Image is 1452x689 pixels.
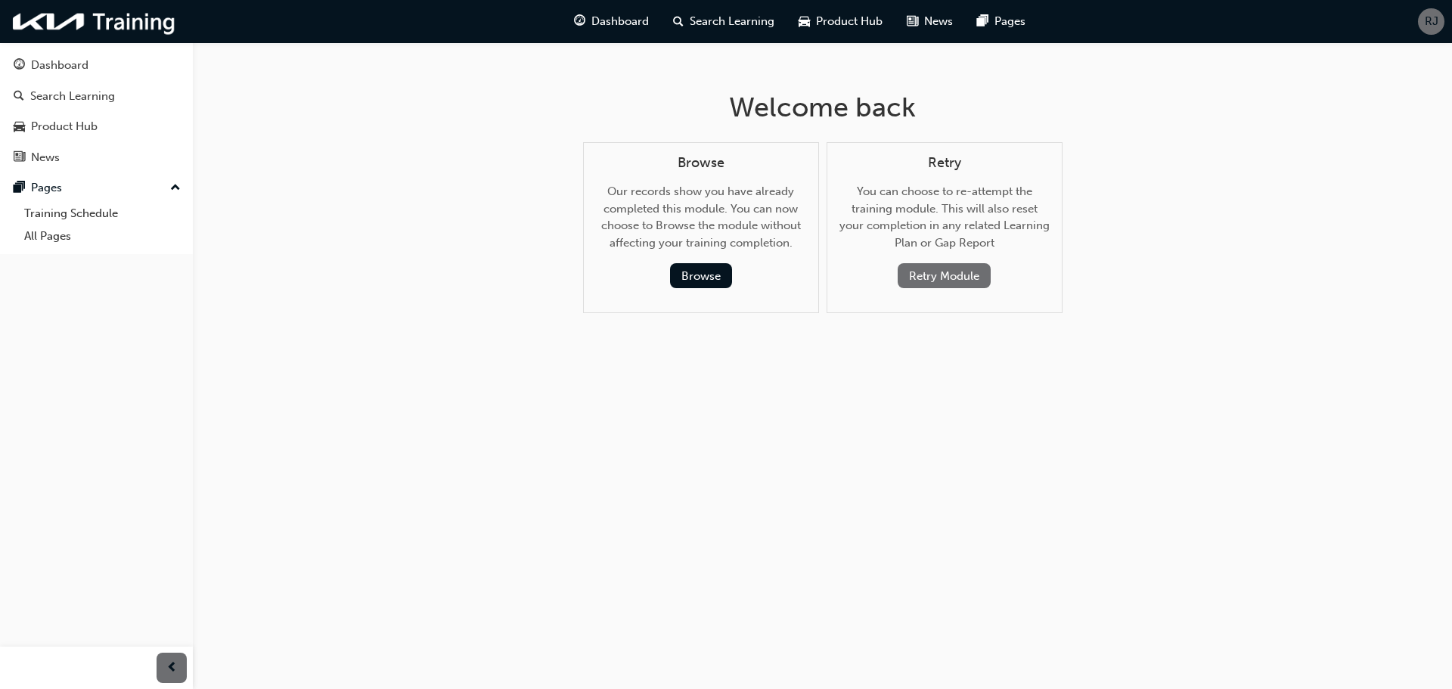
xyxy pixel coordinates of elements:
[591,13,649,30] span: Dashboard
[907,12,918,31] span: news-icon
[1418,8,1444,35] button: RJ
[1425,13,1438,30] span: RJ
[6,51,187,79] a: Dashboard
[799,12,810,31] span: car-icon
[31,118,98,135] div: Product Hub
[839,155,1050,289] div: You can choose to re-attempt the training module. This will also reset your completion in any rel...
[14,59,25,73] span: guage-icon
[31,179,62,197] div: Pages
[816,13,883,30] span: Product Hub
[6,82,187,110] a: Search Learning
[965,6,1038,37] a: pages-iconPages
[8,6,181,37] img: kia-training
[583,91,1063,124] h1: Welcome back
[14,182,25,195] span: pages-icon
[661,6,786,37] a: search-iconSearch Learning
[30,88,115,105] div: Search Learning
[6,174,187,202] button: Pages
[596,155,806,172] h4: Browse
[6,48,187,174] button: DashboardSearch LearningProduct HubNews
[14,90,24,104] span: search-icon
[670,263,732,288] button: Browse
[6,144,187,172] a: News
[839,155,1050,172] h4: Retry
[977,12,988,31] span: pages-icon
[562,6,661,37] a: guage-iconDashboard
[786,6,895,37] a: car-iconProduct Hub
[596,155,806,289] div: Our records show you have already completed this module. You can now choose to Browse the module ...
[14,120,25,134] span: car-icon
[994,13,1025,30] span: Pages
[18,202,187,225] a: Training Schedule
[690,13,774,30] span: Search Learning
[6,113,187,141] a: Product Hub
[18,225,187,248] a: All Pages
[31,149,60,166] div: News
[166,659,178,678] span: prev-icon
[574,12,585,31] span: guage-icon
[170,178,181,198] span: up-icon
[14,151,25,165] span: news-icon
[898,263,991,288] button: Retry Module
[673,12,684,31] span: search-icon
[895,6,965,37] a: news-iconNews
[924,13,953,30] span: News
[31,57,88,74] div: Dashboard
